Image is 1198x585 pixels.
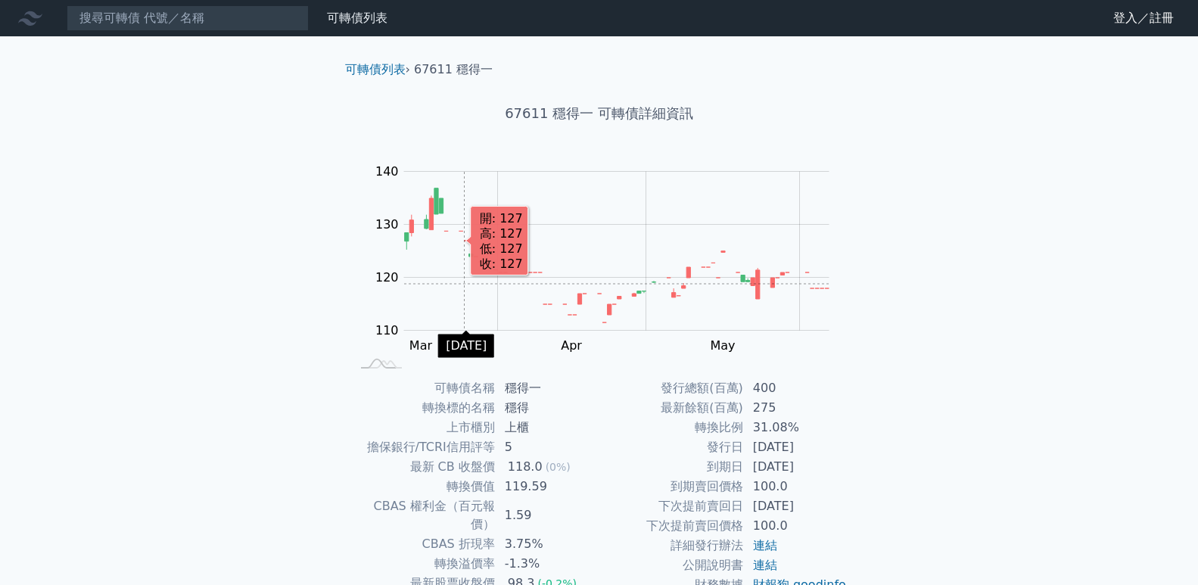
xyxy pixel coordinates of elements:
tspan: Mar [409,338,433,353]
td: 轉換標的名稱 [351,398,496,418]
td: 275 [744,398,848,418]
td: 最新餘額(百萬) [599,398,744,418]
td: CBAS 權利金（百元報價） [351,496,496,534]
td: 119.59 [496,477,599,496]
td: 發行日 [599,437,744,457]
td: 到期日 [599,457,744,477]
td: [DATE] [744,496,848,516]
td: [DATE] [744,457,848,477]
tspan: 140 [375,164,399,179]
td: 100.0 [744,477,848,496]
tspan: Apr [561,338,582,353]
td: 上櫃 [496,418,599,437]
td: [DATE] [744,437,848,457]
li: 67611 穩得一 [414,61,493,79]
td: 5 [496,437,599,457]
a: 登入／註冊 [1101,6,1186,30]
td: 1.59 [496,496,599,534]
div: 118.0 [505,458,546,476]
td: CBAS 折現率 [351,534,496,554]
tspan: 110 [375,323,399,338]
input: 搜尋可轉債 代號／名稱 [67,5,309,31]
td: 轉換溢價率 [351,554,496,574]
td: 穩得 [496,398,599,418]
tspan: 120 [375,270,399,285]
td: 下次提前賣回價格 [599,516,744,536]
li: › [345,61,410,79]
td: -1.3% [496,554,599,574]
td: 轉換價值 [351,477,496,496]
td: 詳細發行辦法 [599,536,744,555]
td: 發行總額(百萬) [599,378,744,398]
h1: 67611 穩得一 可轉債詳細資訊 [333,103,866,124]
td: 下次提前賣回日 [599,496,744,516]
td: 31.08% [744,418,848,437]
td: 可轉債名稱 [351,378,496,398]
td: 轉換比例 [599,418,744,437]
td: 400 [744,378,848,398]
td: 100.0 [744,516,848,536]
td: 到期賣回價格 [599,477,744,496]
a: 可轉債列表 [327,11,387,25]
td: 上市櫃別 [351,418,496,437]
td: 最新 CB 收盤價 [351,457,496,477]
a: 連結 [753,558,777,572]
a: 連結 [753,538,777,552]
g: Chart [368,164,852,353]
td: 3.75% [496,534,599,554]
span: (0%) [546,461,571,473]
td: 穩得一 [496,378,599,398]
tspan: 130 [375,217,399,232]
a: 可轉債列表 [345,62,406,76]
td: 公開說明書 [599,555,744,575]
td: 擔保銀行/TCRI信用評等 [351,437,496,457]
tspan: May [711,338,736,353]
